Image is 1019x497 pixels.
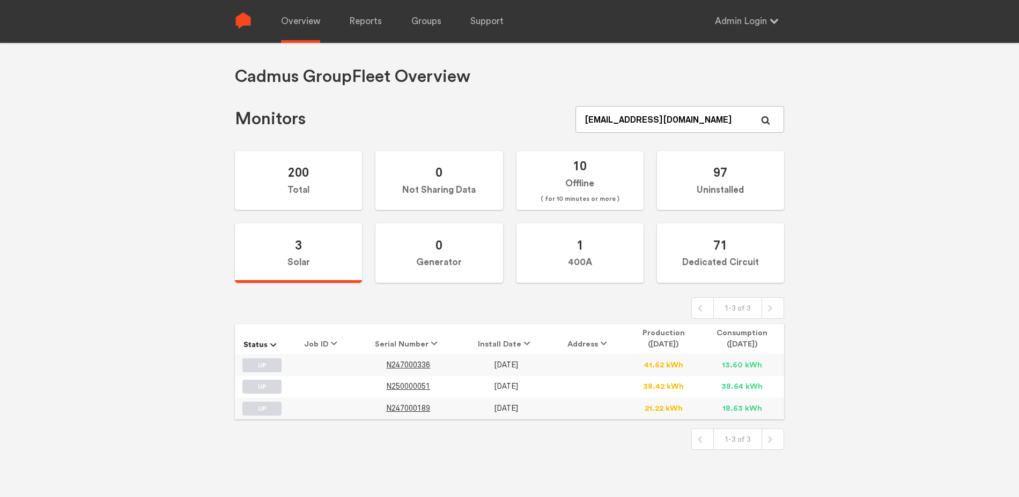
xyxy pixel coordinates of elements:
[356,324,460,354] th: Serial Number
[295,237,302,253] span: 3
[713,298,762,318] div: 1-3 of 3
[235,108,306,130] h1: Monitors
[386,382,430,391] span: N250000051
[242,358,281,372] label: UP
[386,404,430,413] span: N247000189
[713,237,727,253] span: 71
[461,324,552,354] th: Install Date
[242,380,281,394] label: UP
[552,324,627,354] th: Address
[494,404,518,413] span: [DATE]
[516,151,644,210] label: Offline
[700,376,784,397] td: 38.64 kWh
[577,237,584,253] span: 1
[575,106,784,133] input: Serial Number, job ID, name, address
[713,429,762,449] div: 1-3 of 3
[657,223,784,283] label: Dedicated Circuit
[627,354,700,375] td: 41.62 kWh
[435,164,442,180] span: 0
[700,324,784,354] th: Consumption ([DATE])
[235,66,470,88] h1: Cadmus Group Fleet Overview
[386,382,430,390] a: N250000051
[235,12,252,29] img: Sense Logo
[386,360,430,370] span: N247000336
[235,151,362,210] label: Total
[289,324,356,354] th: Job ID
[288,164,309,180] span: 200
[235,223,362,283] label: Solar
[713,164,727,180] span: 97
[541,193,619,206] span: ( for 10 minutes or more )
[700,354,784,375] td: 13.60 kWh
[375,151,503,210] label: Not Sharing Data
[435,237,442,253] span: 0
[375,223,503,283] label: Generator
[627,397,700,419] td: 21.22 kWh
[494,360,518,370] span: [DATE]
[657,151,784,210] label: Uninstalled
[386,404,430,412] a: N247000189
[627,376,700,397] td: 38.42 kWh
[700,397,784,419] td: 18.63 kWh
[235,324,289,354] th: Status
[386,361,430,369] a: N247000336
[627,324,700,354] th: Production ([DATE])
[573,158,587,174] span: 10
[494,382,518,391] span: [DATE]
[516,223,644,283] label: 400A
[242,402,281,416] label: UP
